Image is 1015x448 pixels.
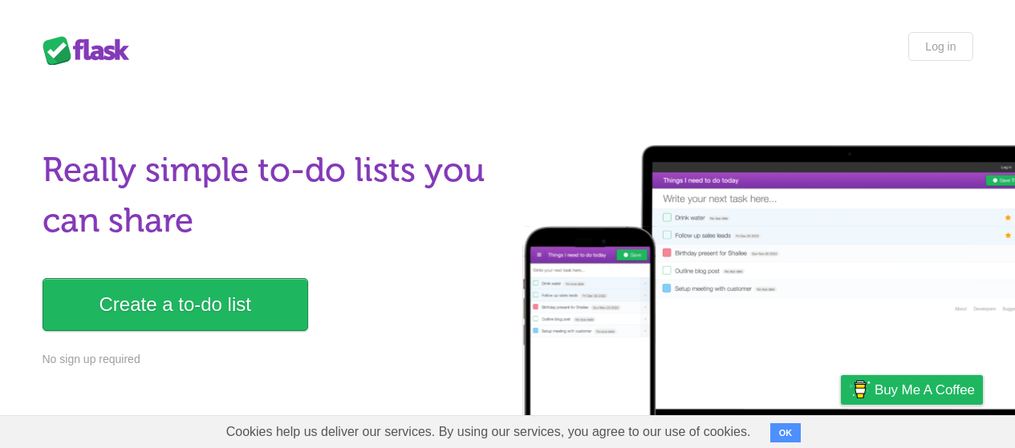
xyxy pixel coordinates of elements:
div: Flask Lists [43,36,139,65]
p: No sign up required [43,351,498,368]
a: Create a to-do list [43,278,308,331]
button: OK [770,423,802,442]
h1: Really simple to-do lists you can share [43,145,498,246]
span: Buy me a coffee [875,376,975,404]
img: Buy me a coffee [849,376,871,403]
span: Cookies help us deliver our services. By using our services, you agree to our use of cookies. [210,416,767,448]
a: Buy me a coffee [841,375,983,405]
a: Log in [908,32,972,61]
